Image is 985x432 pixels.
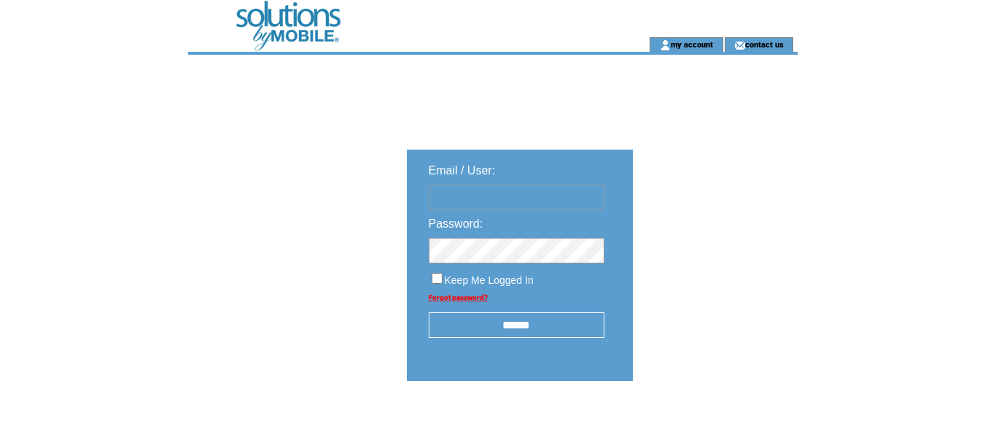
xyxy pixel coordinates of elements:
a: Forgot password? [429,293,488,301]
span: Keep Me Logged In [445,274,534,286]
img: account_icon.gif;jsessionid=A60E9C919649FBB96DD696E356AFD814 [660,39,671,51]
a: my account [671,39,713,49]
img: contact_us_icon.gif;jsessionid=A60E9C919649FBB96DD696E356AFD814 [734,39,745,51]
span: Password: [429,217,483,230]
span: Email / User: [429,164,496,177]
a: contact us [745,39,784,49]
